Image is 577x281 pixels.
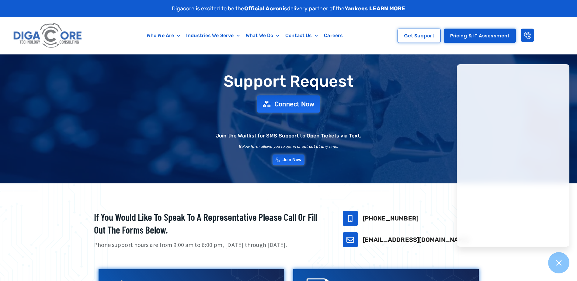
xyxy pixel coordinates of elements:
[183,29,243,43] a: Industries We Serve
[283,158,302,162] span: Join Now
[257,95,320,113] a: Connect Now
[398,29,441,43] a: Get Support
[404,33,434,38] span: Get Support
[450,33,509,38] span: Pricing & IT Assessment
[345,5,368,12] strong: Yankees
[12,20,84,51] img: Digacore logo 1
[457,64,569,247] iframe: Chatgenie Messenger
[144,29,183,43] a: Who We Are
[369,5,405,12] a: LEARN MORE
[94,211,328,236] h2: If you would like to speak to a representative please call or fill out the forms below.
[363,236,470,243] a: [EMAIL_ADDRESS][DOMAIN_NAME]
[216,133,361,138] h2: Join the Waitlist for SMS Support to Open Tickets via Text.
[244,5,287,12] strong: Official Acronis
[243,29,282,43] a: What We Do
[239,144,339,148] h2: Below form allows you to opt in or opt out at any time.
[274,101,315,107] span: Connect Now
[273,154,305,165] a: Join Now
[282,29,321,43] a: Contact Us
[363,215,419,222] a: [PHONE_NUMBER]
[343,232,358,247] a: support@digacore.com
[321,29,346,43] a: Careers
[343,211,358,226] a: 732-646-5725
[444,29,516,43] a: Pricing & IT Assessment
[113,29,376,43] nav: Menu
[172,5,405,13] p: Digacore is excited to be the delivery partner of the .
[94,241,328,249] p: Phone support hours are from 9:00 am to 6:00 pm, [DATE] through [DATE].
[79,73,499,90] h1: Support Request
